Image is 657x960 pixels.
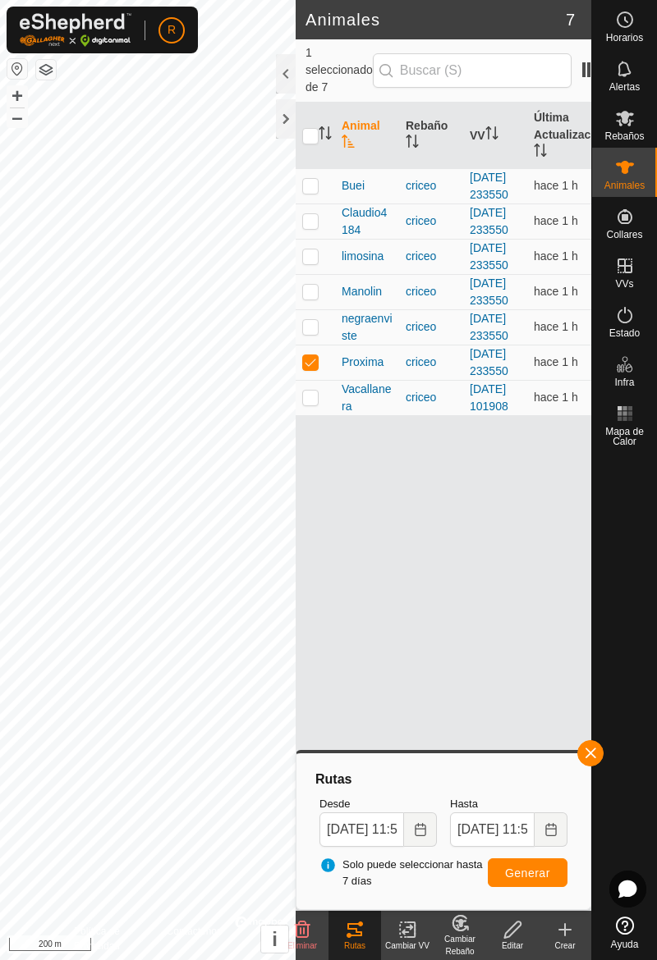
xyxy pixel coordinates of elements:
[470,206,508,236] a: [DATE] 233550
[534,355,578,368] span: 20 ago 2025, 10:46
[319,857,488,889] span: Solo puede seleccionar hasta 7 días
[470,277,508,307] a: [DATE] 233550
[606,230,642,240] span: Collares
[306,44,373,96] span: 1 seleccionado de 7
[328,939,381,952] div: Rutas
[615,279,633,289] span: VVs
[566,7,575,32] span: 7
[534,320,578,333] span: 20 ago 2025, 10:46
[535,812,567,847] button: Choose Date
[406,354,457,371] div: criceo
[534,391,578,404] span: 20 ago 2025, 10:46
[342,248,384,265] span: limosina
[406,248,457,265] div: criceo
[7,107,27,127] button: –
[534,249,578,263] span: 20 ago 2025, 10:46
[609,82,640,92] span: Alertas
[470,347,508,377] a: [DATE] 233550
[406,137,419,150] p-sorticon: Activar para ordenar
[168,21,176,39] span: R
[604,181,645,190] span: Animales
[470,241,508,272] a: [DATE] 233550
[313,770,574,789] div: Rutas
[373,53,572,88] input: Buscar (S)
[306,10,566,30] h2: Animales
[319,796,437,812] label: Desde
[534,214,578,227] span: 20 ago 2025, 10:46
[381,939,434,952] div: Cambiar VV
[596,427,653,446] span: Mapa de Calor
[74,924,147,953] a: Política de Privacidad
[534,146,547,159] p-sorticon: Activar para ordenar
[342,177,365,194] span: Buei
[342,381,393,415] span: Vacallanera
[406,283,457,300] div: criceo
[450,796,567,812] label: Hasta
[342,204,393,239] span: Claudio4184
[404,812,437,847] button: Choose Date
[606,33,643,43] span: Horarios
[20,13,131,47] img: Logo Gallagher
[319,129,332,142] p-sorticon: Activar para ordenar
[342,310,393,345] span: negraenviste
[470,382,508,413] a: [DATE] 101908
[470,312,508,342] a: [DATE] 233550
[261,926,288,953] button: i
[7,59,27,79] button: Restablecer Mapa
[505,866,550,880] span: Generar
[406,318,457,336] div: criceo
[611,939,639,949] span: Ayuda
[342,354,384,371] span: Proxima
[7,86,27,106] button: +
[539,939,591,952] div: Crear
[534,285,578,298] span: 20 ago 2025, 10:46
[342,137,355,150] p-sorticon: Activar para ordenar
[609,328,640,338] span: Estado
[488,858,567,887] button: Generar
[342,283,382,300] span: Manolin
[406,177,457,194] div: criceo
[434,933,486,958] div: Cambiar Rebaño
[485,129,498,142] p-sorticon: Activar para ordenar
[470,171,508,201] a: [DATE] 233550
[167,924,222,953] a: Contáctenos
[463,103,527,169] th: VV
[527,103,591,169] th: Última Actualización
[614,377,634,387] span: Infra
[534,179,578,192] span: 20 ago 2025, 10:46
[592,910,657,956] a: Ayuda
[399,103,463,169] th: Rebaño
[486,939,539,952] div: Editar
[335,103,399,169] th: Animal
[406,389,457,406] div: criceo
[287,941,317,950] span: Eliminar
[36,60,56,80] button: Capas del Mapa
[406,213,457,230] div: criceo
[272,928,278,950] span: i
[604,131,644,141] span: Rebaños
